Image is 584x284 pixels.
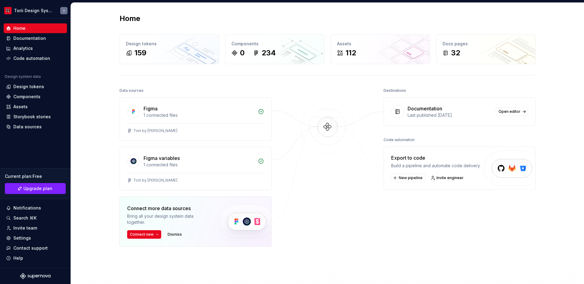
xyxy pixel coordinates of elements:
span: Invite engineer [436,175,464,180]
div: Search ⌘K [13,215,36,221]
div: Design tokens [126,41,213,47]
div: Torii Design System [14,8,53,14]
button: Search ⌘K [4,213,67,223]
div: 1 connected files [144,162,254,168]
a: Components [4,92,67,102]
div: 234 [262,48,276,58]
div: Design tokens [13,84,44,90]
span: Open editor [499,109,520,114]
div: Figma variables [144,154,180,162]
div: Bring all your design system data together. [127,213,209,225]
a: Upgrade plan [5,183,66,194]
div: Assets [13,104,28,110]
div: Notifications [13,205,41,211]
div: Current plan : Free [5,173,66,179]
div: Design system data [5,74,41,79]
a: Documentation [4,33,67,43]
a: Invite engineer [429,174,466,182]
a: Assets112 [331,34,430,64]
a: Code automation [4,54,67,63]
div: Build a pipeline and automate code delivery. [391,163,481,169]
div: Code automation [13,55,50,61]
div: Contact support [13,245,48,251]
div: Invite team [13,225,37,231]
div: Last published [DATE] [408,112,492,118]
div: Data sources [13,124,42,130]
div: Docs pages [443,41,529,47]
button: Dismiss [165,230,185,239]
a: Settings [4,233,67,243]
div: Data sources [120,86,144,95]
a: Design tokens [4,82,67,92]
svg: Supernova Logo [20,273,50,279]
div: 159 [134,48,146,58]
a: Figma1 connected filesTorii by [PERSON_NAME] [120,97,272,141]
button: Notifications [4,203,67,213]
h2: Home [120,14,140,23]
a: Analytics [4,43,67,53]
div: Assets [337,41,424,47]
a: Figma variables1 connected filesTorii by [PERSON_NAME] [120,147,272,190]
a: Assets [4,102,67,112]
div: Settings [13,235,31,241]
div: Connect more data sources [127,205,209,212]
div: 32 [451,48,460,58]
div: Storybook stories [13,114,51,120]
a: Data sources [4,122,67,132]
a: Open editor [496,107,528,116]
div: Components [231,41,318,47]
img: 7e8372e8-bd54-42c0-b2bb-bf6721ea6a3d.png [4,7,12,14]
button: Contact support [4,243,67,253]
div: Analytics [13,45,33,51]
a: Invite team [4,223,67,233]
span: Dismiss [168,232,182,237]
a: Home [4,23,67,33]
div: Torii by [PERSON_NAME] [133,178,177,183]
div: 0 [240,48,245,58]
div: 112 [346,48,356,58]
button: Torii Design SystemI [1,4,69,17]
div: Torii by [PERSON_NAME] [133,128,177,133]
span: Upgrade plan [23,185,52,192]
div: Export to code [391,154,481,161]
div: Components [13,94,40,100]
a: Design tokens159 [120,34,219,64]
div: Code automation [384,136,415,144]
div: 1 connected files [144,112,254,118]
div: Home [13,25,26,31]
button: Help [4,253,67,263]
a: Docs pages32 [436,34,536,64]
div: Destinations [384,86,406,95]
div: Documentation [13,35,46,41]
div: Documentation [408,105,442,112]
a: Storybook stories [4,112,67,122]
div: Help [13,255,23,261]
span: Connect new [130,232,154,237]
a: Components0234 [225,34,325,64]
button: Connect new [127,230,161,239]
span: New pipeline [399,175,422,180]
button: New pipeline [391,174,425,182]
div: Figma [144,105,158,112]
